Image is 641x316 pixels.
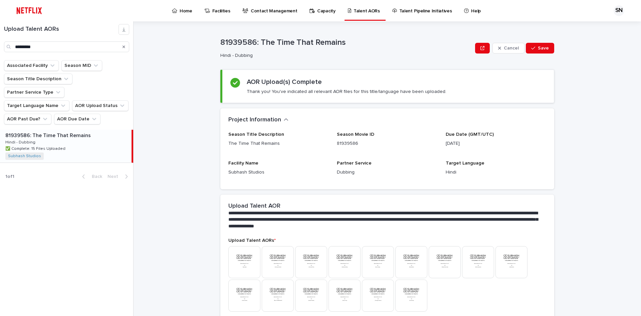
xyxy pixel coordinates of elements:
[108,174,122,179] span: Next
[228,169,329,176] p: Subhash Studios
[526,43,554,54] button: Save
[77,174,105,180] button: Back
[228,116,281,124] h2: Project Information
[337,169,437,176] p: Dubbing
[4,60,59,71] button: Associated Facility
[72,100,129,111] button: AOR Upload Status
[4,114,51,124] button: AOR Past Due?
[337,140,437,147] p: 81939586
[446,161,484,166] span: Target Language
[228,161,258,166] span: Facility Name
[5,139,37,145] p: Hindi - Dubbing
[4,26,119,33] h1: Upload Talent AORs
[492,43,524,54] button: Cancel
[8,154,41,159] a: Subhash Studios
[220,53,470,59] p: Hindi - Dubbing
[504,46,519,50] span: Cancel
[337,132,374,137] span: Season Movie ID
[337,161,372,166] span: Partner Service
[5,145,67,151] p: ✅ Complete: 15 Files Uploaded
[5,131,92,139] p: 81939586: The Time That Remains
[446,140,546,147] p: [DATE]
[54,114,100,124] button: AOR Due Date
[88,174,102,179] span: Back
[13,4,45,17] img: ifQbXi3ZQGMSEF7WDB7W
[228,132,284,137] span: Season Title Description
[446,169,546,176] p: Hindi
[4,74,72,84] button: Season Title Description
[61,60,102,71] button: Season MID
[228,203,280,210] h2: Upload Talent AOR
[228,238,276,243] span: Upload Talent AORs
[105,174,133,180] button: Next
[4,100,69,111] button: Target Language Name
[228,116,288,124] button: Project Information
[220,38,472,47] p: 81939586: The Time That Remains
[4,41,129,52] input: Search
[538,46,549,50] span: Save
[614,5,624,16] div: SN
[446,132,494,137] span: Due Date (GMT/UTC)
[247,89,446,95] p: Thank you! You've indicated all relevant AOR files for this title/language have been uploaded.
[4,87,64,98] button: Partner Service Type
[228,140,329,147] p: The Time That Remains
[247,78,322,86] h2: AOR Upload(s) Complete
